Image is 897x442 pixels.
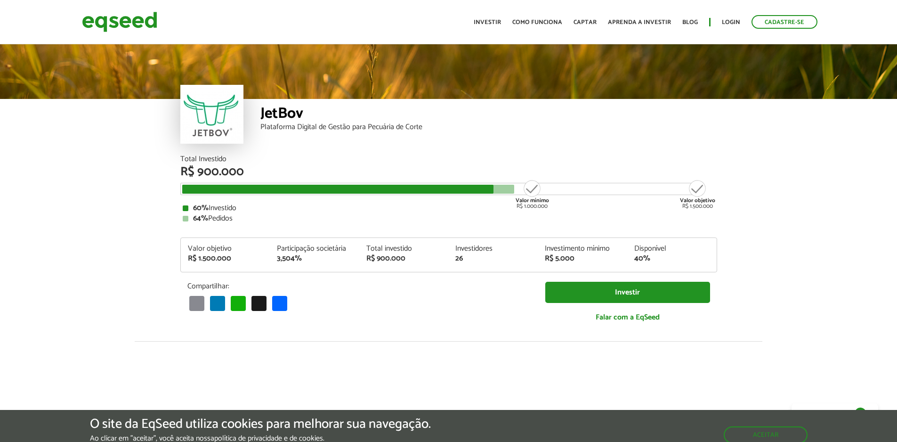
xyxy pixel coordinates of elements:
[680,196,715,205] strong: Valor objetivo
[180,156,717,163] div: Total Investido
[250,295,268,311] a: X
[752,15,817,29] a: Cadastre-se
[277,245,352,253] div: Participação societária
[608,19,671,25] a: Aprenda a investir
[545,308,710,327] a: Falar com a EqSeed
[260,123,717,131] div: Plataforma Digital de Gestão para Pecuária de Corte
[545,255,620,262] div: R$ 5.000
[722,19,740,25] a: Login
[792,403,878,423] a: Fale conosco
[366,245,442,253] div: Total investido
[455,245,531,253] div: Investidores
[682,19,698,25] a: Blog
[193,202,209,214] strong: 60%
[188,255,263,262] div: R$ 1.500.000
[90,417,431,432] h5: O site da EqSeed utiliza cookies para melhorar sua navegação.
[183,215,715,222] div: Pedidos
[574,19,597,25] a: Captar
[229,295,248,311] a: WhatsApp
[634,255,710,262] div: 40%
[512,19,562,25] a: Como funciona
[82,9,157,34] img: EqSeed
[680,179,715,209] div: R$ 1.500.000
[188,245,263,253] div: Valor objetivo
[187,295,206,311] a: Email
[366,255,442,262] div: R$ 900.000
[270,295,289,311] a: Share
[193,212,208,225] strong: 64%
[183,205,715,212] div: Investido
[474,19,501,25] a: Investir
[455,255,531,262] div: 26
[260,106,717,123] div: JetBov
[277,255,352,262] div: 3,504%
[187,282,531,291] p: Compartilhar:
[180,166,717,178] div: R$ 900.000
[515,179,550,209] div: R$ 1.000.000
[516,196,549,205] strong: Valor mínimo
[545,245,620,253] div: Investimento mínimo
[634,245,710,253] div: Disponível
[208,295,227,311] a: LinkedIn
[545,282,710,303] a: Investir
